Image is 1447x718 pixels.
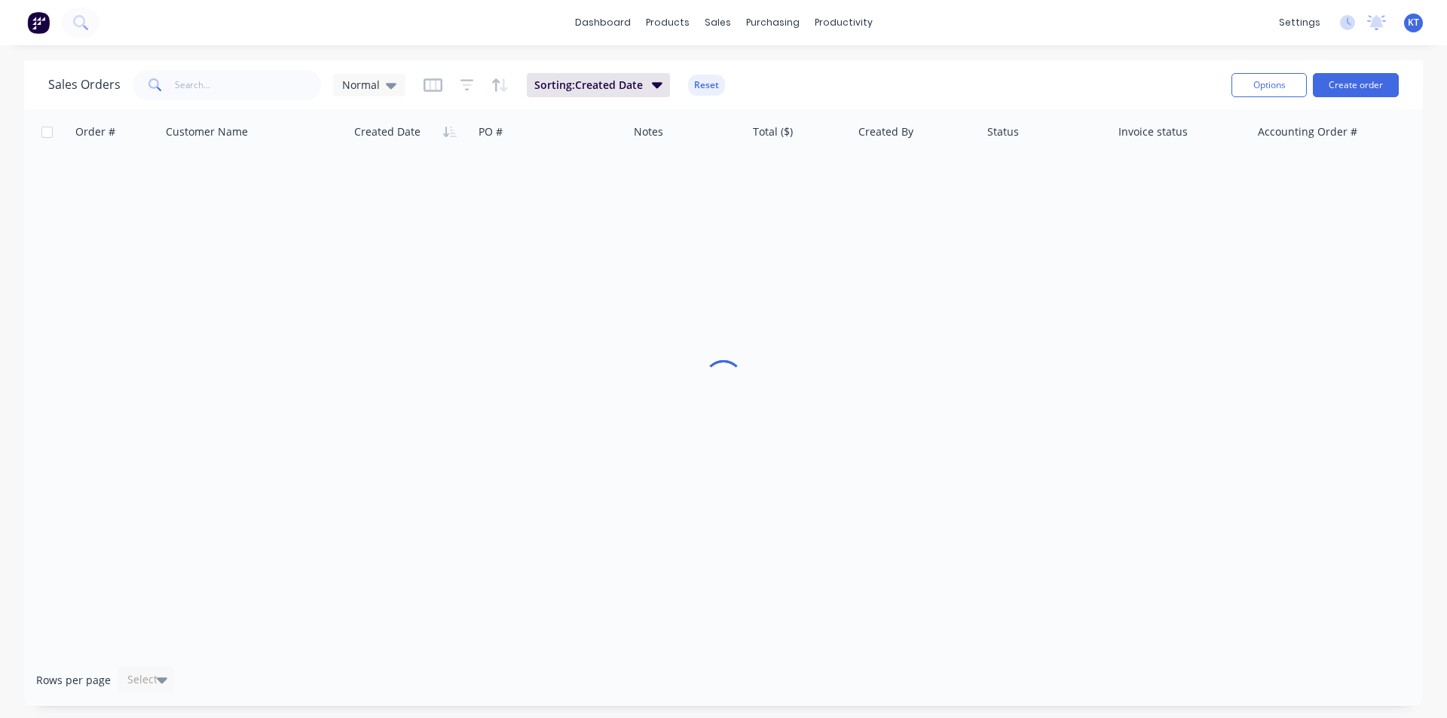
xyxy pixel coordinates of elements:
[688,75,725,96] button: Reset
[354,124,421,139] div: Created Date
[48,78,121,92] h1: Sales Orders
[27,11,50,34] img: Factory
[342,77,380,93] span: Normal
[1258,124,1357,139] div: Accounting Order #
[127,672,167,687] div: Select...
[634,124,663,139] div: Notes
[1118,124,1188,139] div: Invoice status
[1271,11,1328,34] div: settings
[1313,73,1399,97] button: Create order
[166,124,248,139] div: Customer Name
[807,11,880,34] div: productivity
[527,73,670,97] button: Sorting:Created Date
[697,11,739,34] div: sales
[753,124,793,139] div: Total ($)
[567,11,638,34] a: dashboard
[479,124,503,139] div: PO #
[638,11,697,34] div: products
[987,124,1019,139] div: Status
[1408,16,1419,29] span: KT
[36,673,111,688] span: Rows per page
[534,78,643,93] span: Sorting: Created Date
[175,70,322,100] input: Search...
[739,11,807,34] div: purchasing
[1231,73,1307,97] button: Options
[75,124,115,139] div: Order #
[858,124,913,139] div: Created By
